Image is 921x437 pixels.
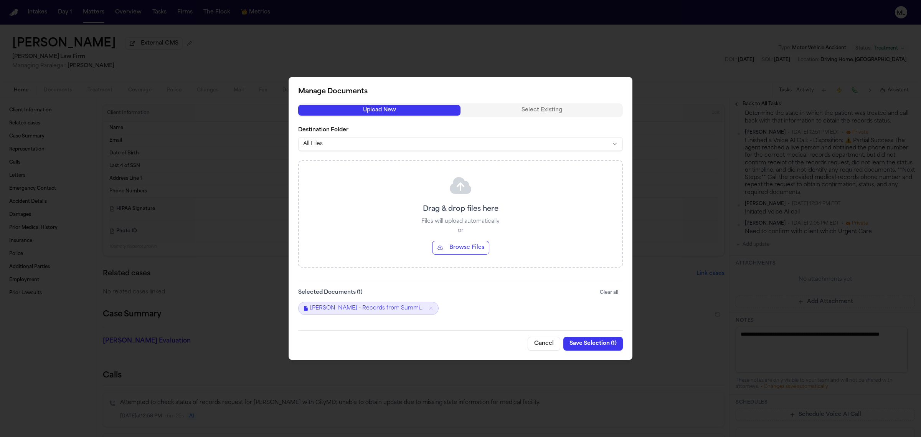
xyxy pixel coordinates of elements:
p: Drag & drop files here [423,204,498,215]
span: [PERSON_NAME] - Records from Summit CityMD.pdf [310,305,425,312]
button: Remove J. Costello - Records from Summit CityMD.pdf [428,306,434,311]
label: Destination Folder [298,126,623,134]
p: or [458,227,464,235]
button: Clear all [595,286,623,299]
button: Cancel [528,337,560,351]
button: Select Existing [460,105,623,116]
p: Files will upload automatically [421,218,500,225]
button: Save Selection (1) [563,337,623,351]
button: Browse Files [432,241,489,255]
label: Selected Documents ( 1 ) [298,289,363,296]
h2: Manage Documents [298,86,623,97]
button: Upload New [298,105,460,116]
